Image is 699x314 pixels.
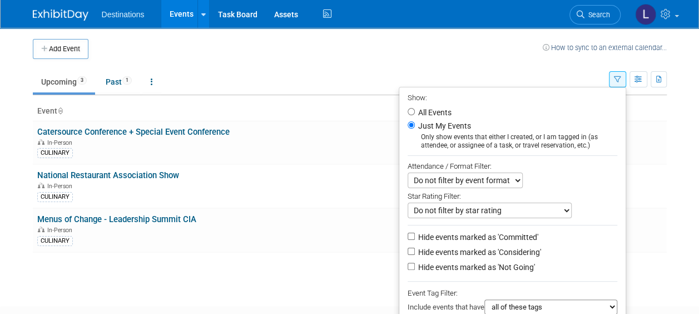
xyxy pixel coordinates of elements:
label: Hide events marked as 'Committed' [416,232,538,243]
div: CULINARY [37,236,73,246]
label: Hide events marked as 'Not Going' [416,262,535,273]
a: Past1 [97,71,140,92]
a: How to sync to an external calendar... [543,43,667,52]
img: In-Person Event [38,139,44,145]
div: CULINARY [37,148,73,158]
img: Lauren Herod [635,4,656,25]
img: In-Person Event [38,227,44,232]
span: 1 [122,76,132,85]
div: Show: [408,90,617,104]
div: Star Rating Filter: [408,188,617,203]
span: In-Person [47,183,76,190]
div: Only show events that either I created, or I am tagged in (as attendee, or assignee of a task, or... [408,133,617,150]
a: Upcoming3 [33,71,95,92]
div: Attendance / Format Filter: [408,160,617,173]
a: Menus of Change - Leadership Summit CIA [37,214,196,224]
label: All Events [416,109,452,116]
a: Search [569,5,621,24]
img: In-Person Event [38,183,44,188]
div: Event Tag Filter: [408,287,617,300]
img: ExhibitDay [33,9,88,21]
th: Event [33,102,413,121]
a: Catersource Conference + Special Event Conference [37,127,230,137]
label: Hide events marked as 'Considering' [416,247,541,258]
span: In-Person [47,227,76,234]
span: Search [584,11,610,19]
a: National Restaurant Association Show [37,170,179,180]
div: CULINARY [37,192,73,202]
span: In-Person [47,139,76,146]
label: Just My Events [416,120,471,131]
a: Sort by Event Name [57,106,63,115]
span: 3 [77,76,87,85]
button: Add Event [33,39,88,59]
span: Destinations [102,10,145,19]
